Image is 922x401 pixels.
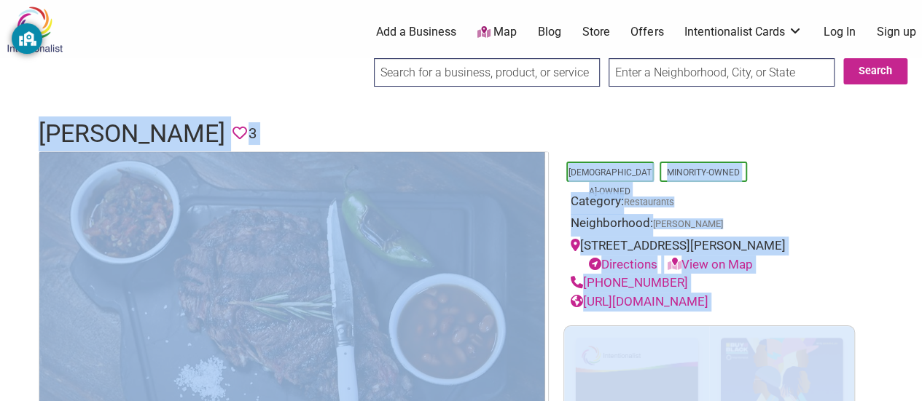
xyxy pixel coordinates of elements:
[571,237,848,274] div: [STREET_ADDRESS][PERSON_NAME]
[667,167,740,178] a: Minority-Owned
[843,58,907,84] button: Search
[824,24,856,40] a: Log In
[877,24,916,40] a: Sign up
[12,23,42,54] button: GoGuardian Privacy Information
[249,122,257,145] span: 3
[376,24,456,40] a: Add a Business
[571,214,848,237] div: Neighborhood:
[624,196,674,207] a: Restaurants
[374,58,600,87] input: Search for a business, product, or service
[609,58,835,87] input: Enter a Neighborhood, City, or State
[668,257,753,271] a: View on Map
[589,257,657,271] a: Directions
[684,24,802,40] a: Intentionalist Cards
[653,220,723,229] span: [PERSON_NAME]
[39,116,225,151] h1: [PERSON_NAME]
[571,294,708,309] a: [URL][DOMAIN_NAME]
[582,24,609,40] a: Store
[630,24,663,40] a: Offers
[477,24,517,41] a: Map
[569,167,652,196] a: [DEMOGRAPHIC_DATA]-Owned
[571,275,688,290] a: [PHONE_NUMBER]
[571,192,848,215] div: Category:
[538,24,561,40] a: Blog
